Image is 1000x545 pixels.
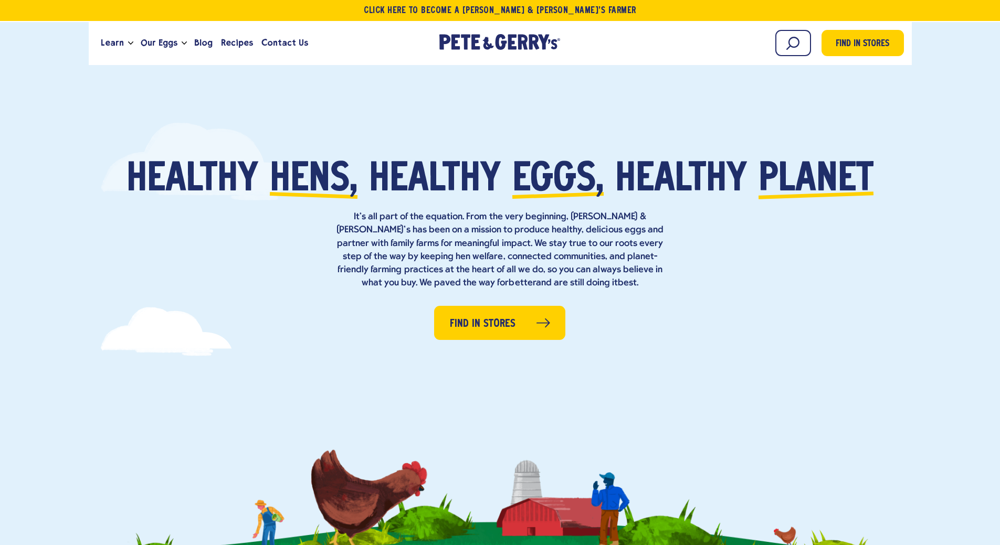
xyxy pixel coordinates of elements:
strong: best [618,278,637,288]
span: Find in Stores [836,37,889,51]
a: Find in Stores [434,306,565,340]
span: Learn [101,36,124,49]
a: Find in Stores [822,30,904,56]
p: It’s all part of the equation. From the very beginning, [PERSON_NAME] & [PERSON_NAME]’s has been ... [332,210,668,290]
span: Healthy [127,161,258,200]
span: hens, [270,161,357,200]
a: Blog [190,29,217,57]
strong: better [509,278,535,288]
span: Contact Us [261,36,308,49]
a: Recipes [217,29,257,57]
span: planet [759,161,873,200]
a: Contact Us [257,29,312,57]
span: healthy [615,161,747,200]
button: Open the dropdown menu for Our Eggs [182,41,187,45]
span: Blog [194,36,213,49]
span: eggs, [512,161,604,200]
button: Open the dropdown menu for Learn [128,41,133,45]
span: Find in Stores [450,316,515,332]
span: healthy [369,161,501,200]
span: Our Eggs [141,36,177,49]
input: Search [775,30,811,56]
a: Learn [97,29,128,57]
span: Recipes [221,36,253,49]
a: Our Eggs [136,29,182,57]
